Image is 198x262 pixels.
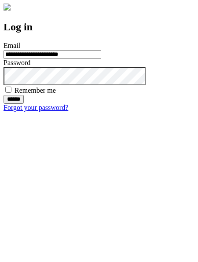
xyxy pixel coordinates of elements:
[15,87,56,94] label: Remember me
[4,21,194,33] h2: Log in
[4,59,30,66] label: Password
[4,104,68,111] a: Forgot your password?
[4,42,20,49] label: Email
[4,4,11,11] img: logo-4e3dc11c47720685a147b03b5a06dd966a58ff35d612b21f08c02c0306f2b779.png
